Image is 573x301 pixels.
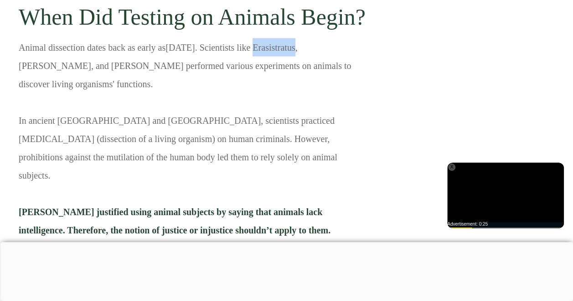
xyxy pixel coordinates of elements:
span: [PERSON_NAME] justified using animal subjects by saying that animals lack intelligence. Therefore... [19,207,330,235]
div: Video Player [447,163,564,228]
div: X [448,164,455,171]
div: Advertisement: 0:25 [447,222,564,227]
iframe: Advertisement [447,163,564,228]
iframe: Advertisement [57,242,516,299]
a: [DATE] [165,42,195,53]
